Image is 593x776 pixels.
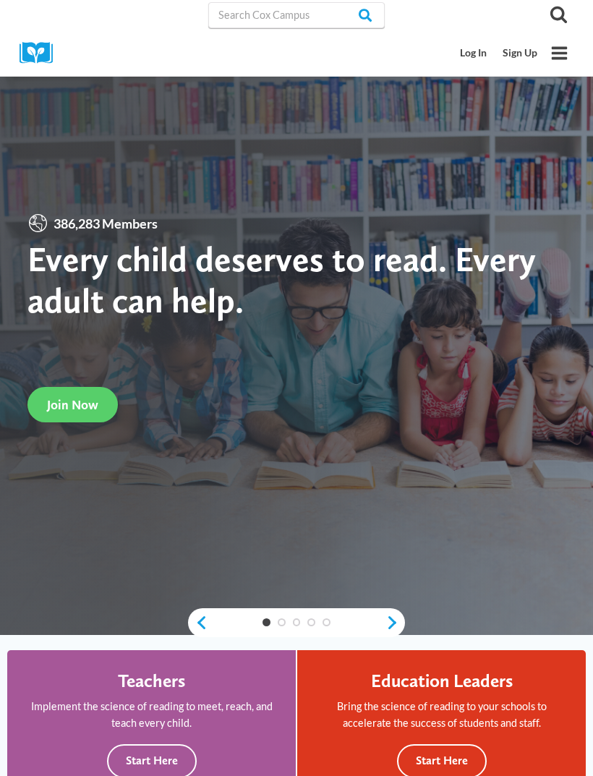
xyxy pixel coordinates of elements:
[188,615,208,631] a: previous
[188,608,405,637] div: content slider buttons
[317,698,566,731] p: Bring the science of reading to your schools to accelerate the success of students and staff.
[20,42,63,64] img: Cox Campus
[27,698,276,731] p: Implement the science of reading to meet, reach, and teach every child.
[278,618,286,626] a: 2
[453,40,545,67] nav: Secondary Mobile Navigation
[385,615,405,631] a: next
[27,238,536,321] strong: Every child deserves to read. Every adult can help.
[545,39,573,67] button: Open menu
[27,387,118,422] a: Join Now
[208,2,385,28] input: Search Cox Campus
[453,40,495,67] a: Log In
[293,618,301,626] a: 3
[307,618,315,626] a: 4
[263,618,270,626] a: 1
[323,618,330,626] a: 5
[118,670,185,691] h4: Teachers
[371,670,513,691] h4: Education Leaders
[495,40,545,67] a: Sign Up
[47,397,98,412] span: Join Now
[48,213,163,234] span: 386,283 Members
